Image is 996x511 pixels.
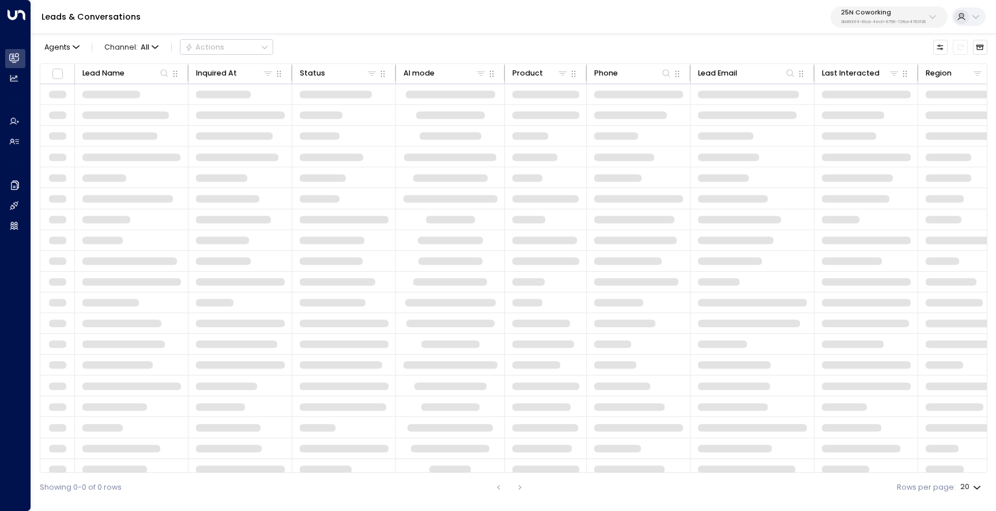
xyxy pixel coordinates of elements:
[841,9,926,16] p: 25N Coworking
[698,67,737,80] div: Lead Email
[926,67,952,80] div: Region
[831,6,948,28] button: 25N Coworking3b9800f4-81ca-4ec0-8758-72fbe4763f36
[300,67,378,80] div: Status
[180,39,273,55] div: Button group with a nested menu
[40,40,83,54] button: Agents
[698,67,797,80] div: Lead Email
[403,67,435,80] div: AI mode
[100,40,163,54] span: Channel:
[41,11,141,22] a: Leads & Conversations
[594,67,673,80] div: Phone
[926,67,984,80] div: Region
[953,40,967,54] span: Refresh
[491,480,527,494] nav: pagination navigation
[196,67,274,80] div: Inquired At
[403,67,487,80] div: AI mode
[512,67,543,80] div: Product
[822,67,900,80] div: Last Interacted
[594,67,618,80] div: Phone
[196,67,237,80] div: Inquired At
[822,67,880,80] div: Last Interacted
[82,67,124,80] div: Lead Name
[82,67,171,80] div: Lead Name
[185,43,225,52] div: Actions
[512,67,569,80] div: Product
[100,40,163,54] button: Channel:All
[300,67,325,80] div: Status
[40,482,122,493] div: Showing 0-0 of 0 rows
[841,20,926,24] p: 3b9800f4-81ca-4ec0-8758-72fbe4763f36
[933,40,948,54] button: Customize
[960,479,983,495] div: 20
[44,44,70,51] span: Agents
[973,40,987,54] button: Archived Leads
[180,39,273,55] button: Actions
[897,482,956,493] label: Rows per page:
[141,43,149,51] span: All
